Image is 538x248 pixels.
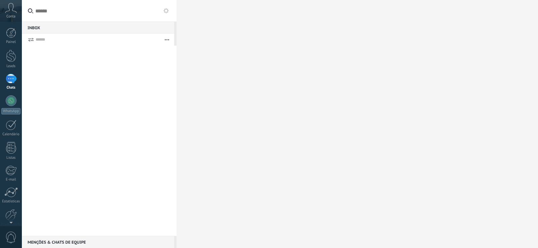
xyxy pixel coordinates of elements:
[1,178,21,182] div: E-mail
[1,156,21,160] div: Listas
[1,86,21,90] div: Chats
[22,236,174,248] div: Menções & Chats de equipe
[1,64,21,68] div: Leads
[6,14,15,19] span: Conta
[22,21,174,34] div: Inbox
[1,108,21,114] div: WhatsApp
[160,34,174,46] button: Mais
[1,199,21,204] div: Estatísticas
[1,132,21,137] div: Calendário
[1,40,21,44] div: Painel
